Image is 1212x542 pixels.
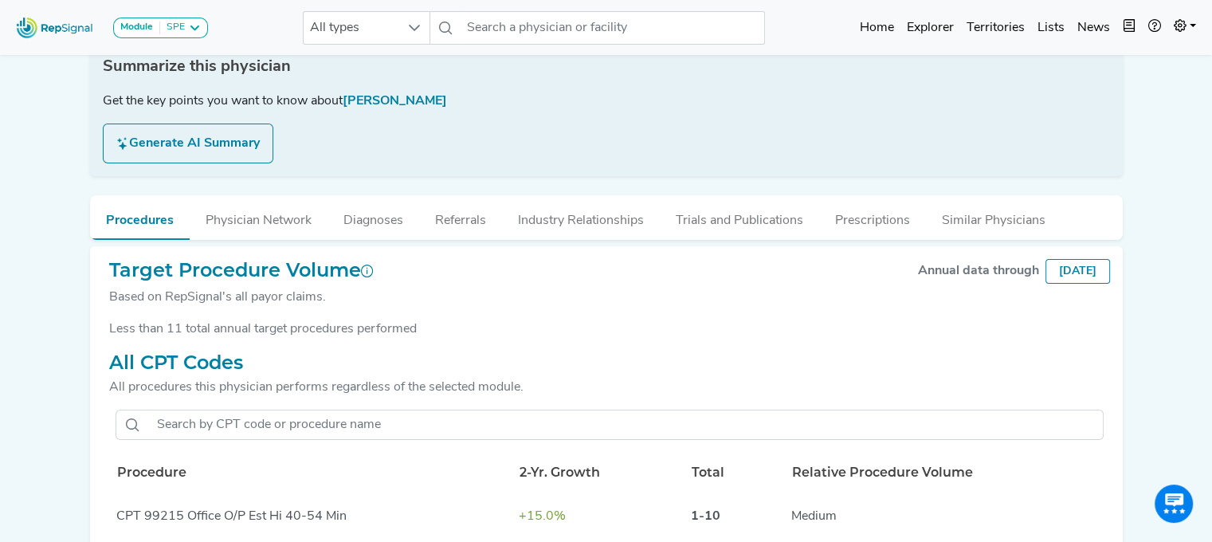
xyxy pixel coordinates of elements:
button: Generate AI Summary [103,124,273,163]
div: Based on RepSignal's all payor claims. [109,288,374,307]
strong: Module [120,22,153,32]
a: News [1071,12,1116,44]
span: 1-10 [691,510,720,523]
button: Procedures [90,195,190,240]
div: Annual data through [918,261,1039,281]
div: [DATE] [1045,259,1110,284]
input: Search by CPT code or procedure name [147,410,1104,440]
div: All procedures this physician performs regardless of the selected module. [109,378,1110,397]
span: Medium [791,510,837,523]
span: Summarize this physician [103,55,291,79]
div: SPE [160,22,185,34]
div: Get the key points you want to know about [103,92,1110,111]
span: Total [692,463,724,482]
div: Office O/P Est Hi 40-54 Min [116,507,506,526]
button: Prescriptions [819,195,926,238]
button: Trials and Publications [660,195,819,238]
a: Lists [1031,12,1071,44]
button: Diagnoses [328,195,419,238]
h2: Target Procedure Volume [109,259,374,282]
div: Less than 11 total annual target procedures performed [103,320,1110,339]
a: Explorer [900,12,960,44]
span: +15.0% [519,510,566,523]
span: All types [304,12,399,44]
span: Relative Procedure Volume [792,463,973,482]
button: Similar Physicians [926,195,1061,238]
span: Procedure [117,463,186,482]
button: Industry Relationships [502,195,660,238]
span: [PERSON_NAME] [343,95,447,108]
a: Territories [960,12,1031,44]
h2: All CPT Codes [109,352,1110,375]
input: Search a physician or facility [461,11,765,45]
span: 2-Yr. Growth [520,463,600,482]
button: Physician Network [190,195,328,238]
a: Home [853,12,900,44]
button: ModuleSPE [113,18,208,38]
button: Intel Book [1116,12,1142,44]
button: Referrals [419,195,502,238]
